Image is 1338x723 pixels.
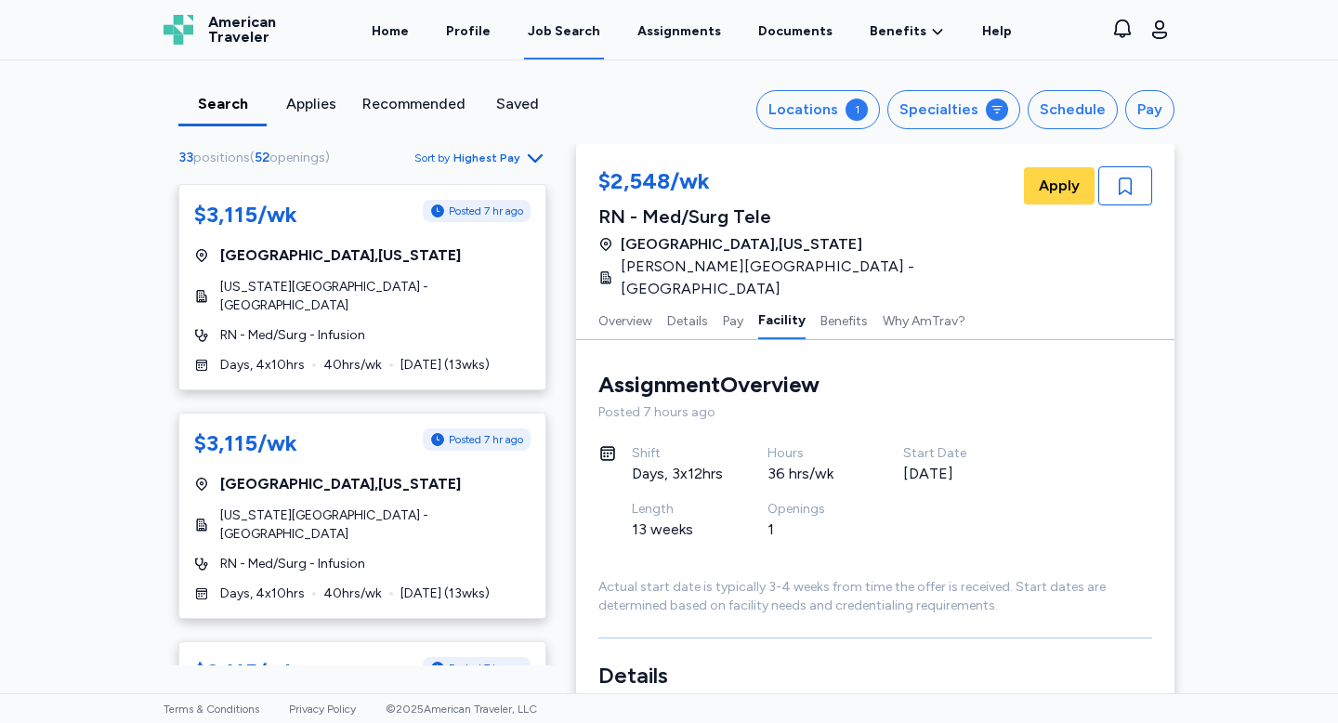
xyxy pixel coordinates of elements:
[220,473,461,495] span: [GEOGRAPHIC_DATA] , [US_STATE]
[208,15,276,45] span: American Traveler
[767,500,859,519] div: Openings
[899,99,978,121] div: Specialties
[723,300,743,339] button: Pay
[449,432,523,447] span: Posted 7 hr ago
[1040,99,1106,121] div: Schedule
[323,585,382,603] span: 40 hrs/wk
[400,356,490,375] span: [DATE] ( 13 wks)
[598,578,1152,615] div: Actual start date is typically 3-4 weeks from time the offer is received. Start dates are determi...
[193,150,250,165] span: positions
[1024,167,1095,204] button: Apply
[194,428,297,458] div: $3,115/wk
[1028,90,1118,129] button: Schedule
[632,463,723,485] div: Days, 3x12hrs
[632,519,723,541] div: 13 weeks
[598,204,1020,230] div: RN - Med/Surg Tele
[903,463,994,485] div: [DATE]
[449,204,523,218] span: Posted 7 hr ago
[220,326,365,345] span: RN - Med/Surg - Infusion
[528,22,600,41] div: Job Search
[820,300,868,339] button: Benefits
[386,703,537,716] span: © 2025 American Traveler, LLC
[362,93,466,115] div: Recommended
[598,300,652,339] button: Overview
[178,149,337,167] div: ( )
[870,22,945,41] a: Benefits
[323,356,382,375] span: 40 hrs/wk
[846,99,868,121] div: 1
[621,233,862,256] span: [GEOGRAPHIC_DATA] , [US_STATE]
[255,150,269,165] span: 52
[768,99,838,121] div: Locations
[220,278,531,315] span: [US_STATE][GEOGRAPHIC_DATA] - [GEOGRAPHIC_DATA]
[767,519,859,541] div: 1
[756,90,880,129] button: Locations1
[269,150,325,165] span: openings
[453,151,520,165] span: Highest Pay
[186,93,259,115] div: Search
[667,300,708,339] button: Details
[220,555,365,573] span: RN - Med/Surg - Infusion
[400,585,490,603] span: [DATE] ( 13 wks)
[758,300,806,339] button: Facility
[621,256,1009,300] span: [PERSON_NAME][GEOGRAPHIC_DATA] - [GEOGRAPHIC_DATA]
[903,444,994,463] div: Start Date
[767,444,859,463] div: Hours
[767,463,859,485] div: 36 hrs/wk
[883,300,965,339] button: Why AmTrav?
[164,15,193,45] img: Logo
[220,244,461,267] span: [GEOGRAPHIC_DATA] , [US_STATE]
[480,93,554,115] div: Saved
[1125,90,1174,129] button: Pay
[598,661,1152,690] h3: Details
[220,585,305,603] span: Days, 4x10hrs
[178,150,193,165] span: 33
[524,2,604,59] a: Job Search
[887,90,1020,129] button: Specialties
[164,703,259,716] a: Terms & Conditions
[632,444,723,463] div: Shift
[598,370,820,400] div: Assignment Overview
[220,506,531,544] span: [US_STATE][GEOGRAPHIC_DATA] - [GEOGRAPHIC_DATA]
[598,403,1152,422] div: Posted 7 hours ago
[194,200,297,230] div: $3,115/wk
[632,500,723,519] div: Length
[870,22,926,41] span: Benefits
[414,151,450,165] span: Sort by
[289,703,356,716] a: Privacy Policy
[274,93,348,115] div: Applies
[414,147,546,169] button: Sort byHighest Pay
[449,661,523,676] span: Posted 7 hr ago
[194,657,297,687] div: $3,115/wk
[1039,175,1080,197] span: Apply
[1137,99,1162,121] div: Pay
[598,166,1020,200] div: $2,548/wk
[220,356,305,375] span: Days, 4x10hrs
